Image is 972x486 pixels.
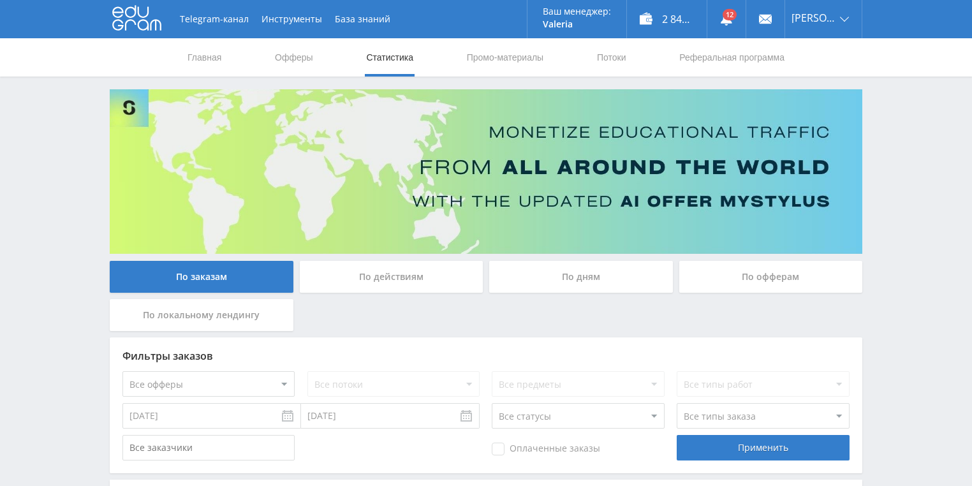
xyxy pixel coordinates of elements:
[300,261,483,293] div: По действиям
[110,89,862,254] img: Banner
[792,13,836,23] span: [PERSON_NAME]
[186,38,223,77] a: Главная
[110,261,293,293] div: По заказам
[492,443,600,455] span: Оплаченные заказы
[596,38,628,77] a: Потоки
[365,38,415,77] a: Статистика
[679,261,863,293] div: По офферам
[677,435,849,460] div: Применить
[489,261,673,293] div: По дням
[543,19,611,29] p: Valeria
[274,38,314,77] a: Офферы
[122,350,850,362] div: Фильтры заказов
[466,38,545,77] a: Промо-материалы
[110,299,293,331] div: По локальному лендингу
[543,6,611,17] p: Ваш менеджер:
[122,435,295,460] input: Все заказчики
[678,38,786,77] a: Реферальная программа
